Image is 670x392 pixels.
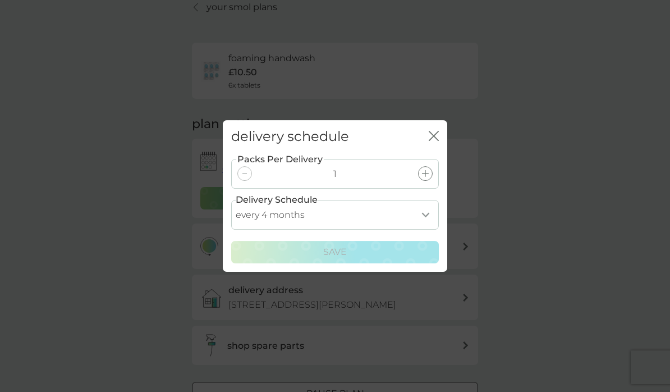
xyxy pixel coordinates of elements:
button: Save [231,241,439,263]
button: close [429,131,439,143]
label: Packs Per Delivery [236,152,324,167]
p: 1 [333,167,337,181]
label: Delivery Schedule [236,193,318,207]
h2: delivery schedule [231,129,349,145]
p: Save [323,245,347,259]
